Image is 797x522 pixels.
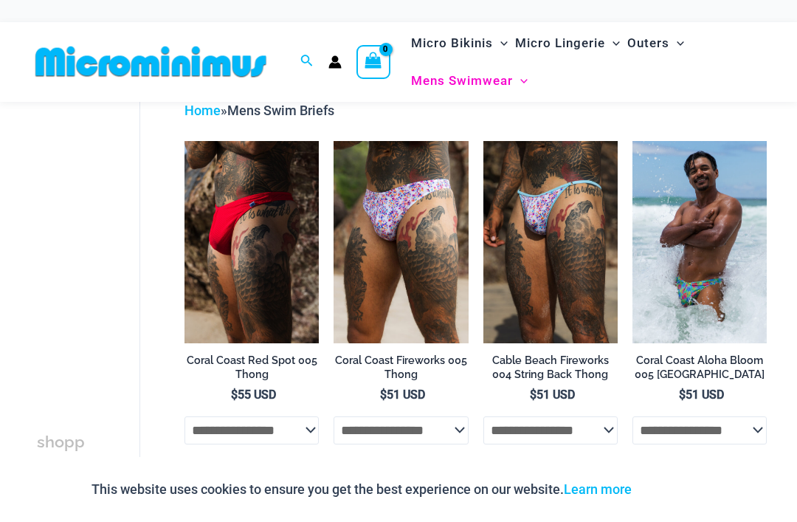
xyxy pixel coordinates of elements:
[511,24,624,62] a: Micro LingerieMenu ToggleMenu Toggle
[530,388,536,402] span: $
[513,62,528,100] span: Menu Toggle
[356,45,390,79] a: View Shopping Cart, empty
[483,141,618,343] img: Cable Beach Fireworks 004 String Back Thong 06
[679,388,686,402] span: $
[334,354,468,387] a: Coral Coast Fireworks 005 Thong
[184,354,319,381] h2: Coral Coast Red Spot 005 Thong
[37,433,85,477] span: shopping
[227,103,334,118] span: Mens Swim Briefs
[184,141,319,343] a: Coral Coast Red Spot 005 Thong 11Coral Coast Red Spot 005 Thong 12Coral Coast Red Spot 005 Thong 12
[643,472,705,507] button: Accept
[632,354,767,387] a: Coral Coast Aloha Bloom 005 [GEOGRAPHIC_DATA]
[564,481,632,497] a: Learn more
[405,22,767,102] nav: Site Navigation
[300,52,314,71] a: Search icon link
[411,62,513,100] span: Mens Swimwear
[632,354,767,381] h2: Coral Coast Aloha Bloom 005 [GEOGRAPHIC_DATA]
[334,141,468,343] img: Coral Coast Fireworks 005 Thong 01
[605,24,620,62] span: Menu Toggle
[407,62,531,100] a: Mens SwimwearMenu ToggleMenu Toggle
[334,141,468,343] a: Coral Coast Fireworks 005 Thong 01Coral Coast Fireworks 005 Thong 02Coral Coast Fireworks 005 Tho...
[632,141,767,343] a: Coral Coast Aloha Bloom 005 Thong 09Coral Coast Aloha Bloom 005 Thong 18Coral Coast Aloha Bloom 0...
[92,478,632,501] p: This website uses cookies to ensure you get the best experience on our website.
[184,141,319,343] img: Coral Coast Red Spot 005 Thong 11
[184,354,319,387] a: Coral Coast Red Spot 005 Thong
[632,141,767,343] img: Coral Coast Aloha Bloom 005 Thong 09
[231,388,276,402] bdi: 55 USD
[679,388,724,402] bdi: 51 USD
[231,388,238,402] span: $
[184,103,221,118] a: Home
[530,388,575,402] bdi: 51 USD
[30,45,272,78] img: MM SHOP LOGO FLAT
[334,354,468,381] h2: Coral Coast Fireworks 005 Thong
[328,55,342,69] a: Account icon link
[37,88,170,383] iframe: TrustedSite Certified
[483,354,618,381] h2: Cable Beach Fireworks 004 String Back Thong
[493,24,508,62] span: Menu Toggle
[407,24,511,62] a: Micro BikinisMenu ToggleMenu Toggle
[380,388,425,402] bdi: 51 USD
[483,354,618,387] a: Cable Beach Fireworks 004 String Back Thong
[627,24,669,62] span: Outers
[624,24,688,62] a: OutersMenu ToggleMenu Toggle
[184,103,334,118] span: »
[669,24,684,62] span: Menu Toggle
[411,24,493,62] span: Micro Bikinis
[483,141,618,343] a: Cable Beach Fireworks 004 String Back Thong 06Cable Beach Fireworks 004 String Back Thong 07Cable...
[515,24,605,62] span: Micro Lingerie
[380,388,387,402] span: $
